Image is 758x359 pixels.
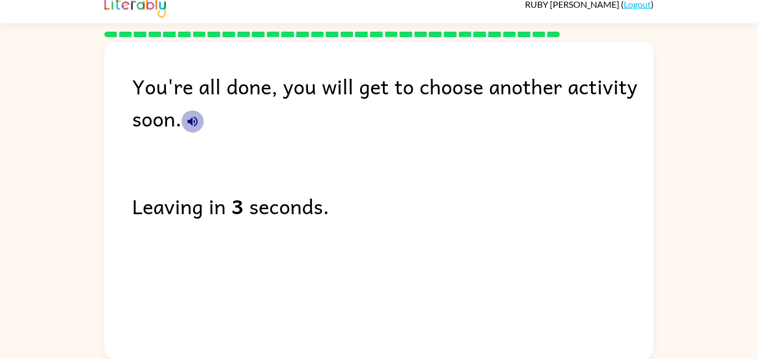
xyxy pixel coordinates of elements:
[132,190,654,222] div: Leaving in seconds.
[132,70,654,134] div: You're all done, you will get to choose another activity soon.
[231,190,244,222] b: 3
